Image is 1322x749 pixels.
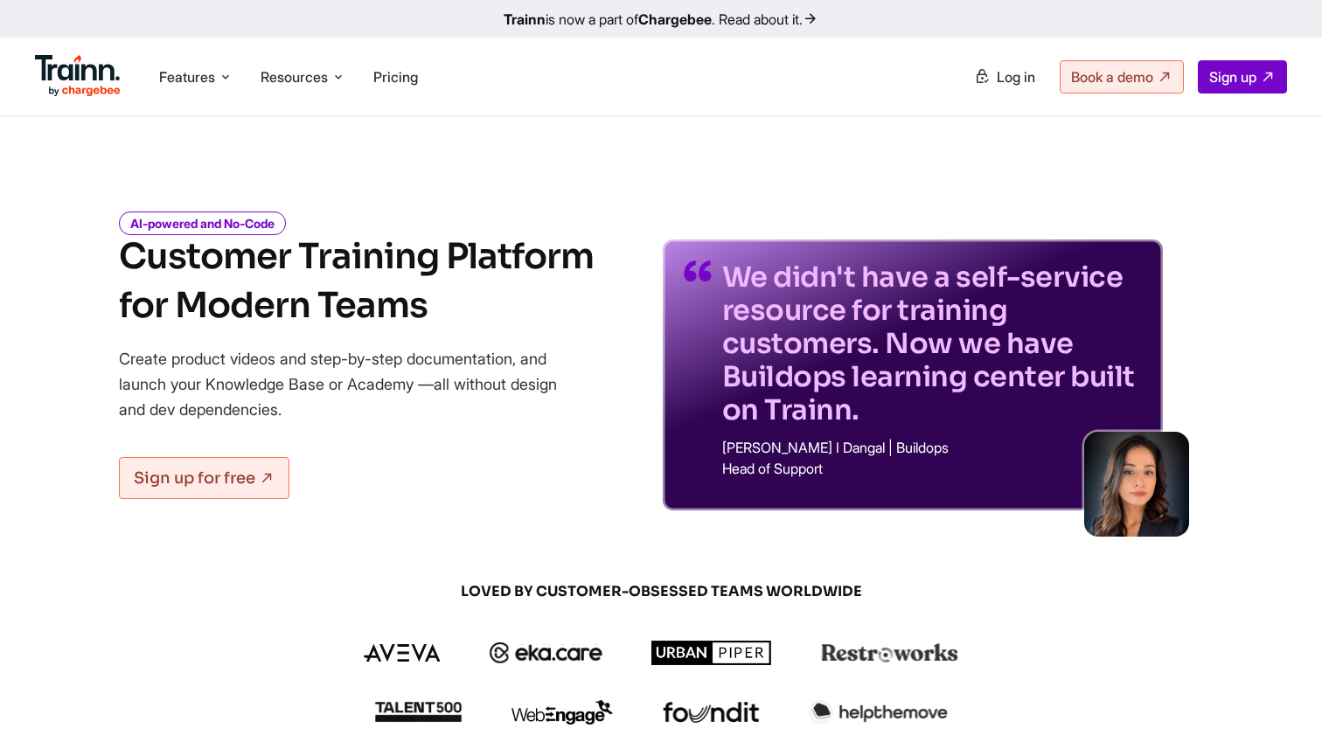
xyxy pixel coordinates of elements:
[119,212,286,235] i: AI-powered and No-Code
[119,346,582,422] p: Create product videos and step-by-step documentation, and launch your Knowledge Base or Academy —...
[722,260,1142,427] p: We didn't have a self-service resource for training customers. Now we have Buildops learning cent...
[490,642,603,663] img: ekacare logo
[722,440,1142,454] p: [PERSON_NAME] I Dangal | Buildops
[511,700,613,725] img: webengage logo
[119,457,289,499] a: Sign up for free
[364,644,441,662] img: aveva logo
[159,67,215,87] span: Features
[241,582,1081,601] span: LOVED BY CUSTOMER-OBSESSED TEAMS WORLDWIDE
[821,643,958,662] img: restroworks logo
[1060,60,1184,94] a: Book a demo
[1209,68,1256,86] span: Sign up
[504,10,546,28] b: Trainn
[964,61,1046,93] a: Log in
[997,68,1035,86] span: Log in
[119,232,594,330] h1: Customer Training Platform for Modern Teams
[638,10,712,28] b: Chargebee
[1084,432,1189,537] img: sabina-buildops.d2e8138.png
[374,701,462,723] img: talent500 logo
[1198,60,1287,94] a: Sign up
[373,68,418,86] a: Pricing
[662,702,760,723] img: foundit logo
[684,260,712,281] img: quotes-purple.41a7099.svg
[1235,665,1322,749] iframe: Chat Widget
[35,55,121,97] img: Trainn Logo
[261,67,328,87] span: Resources
[809,700,948,725] img: helpthemove logo
[722,461,1142,475] p: Head of Support
[1071,68,1153,86] span: Book a demo
[651,641,772,665] img: urbanpiper logo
